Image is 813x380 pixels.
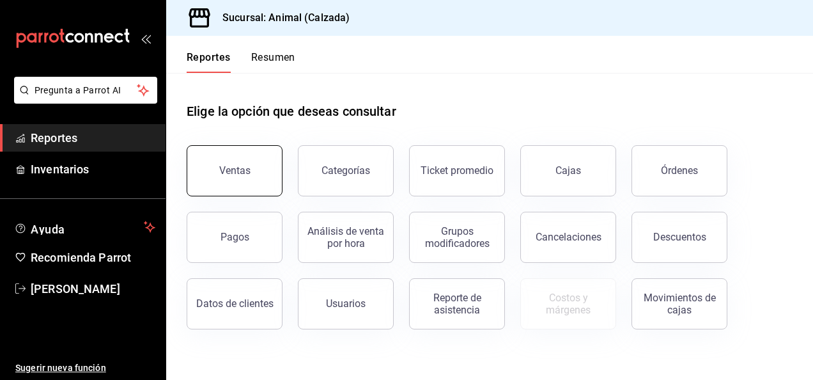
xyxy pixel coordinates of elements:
button: Movimientos de cajas [631,278,727,329]
button: Ticket promedio [409,145,505,196]
div: Categorías [321,164,370,177]
button: Pregunta a Parrot AI [14,77,157,104]
h1: Elige la opción que deseas consultar [187,102,396,121]
button: Órdenes [631,145,727,196]
button: open_drawer_menu [141,33,151,44]
font: [PERSON_NAME] [31,282,120,296]
div: Ticket promedio [421,164,493,177]
div: Reporte de asistencia [417,292,497,316]
span: Pregunta a Parrot AI [35,84,137,97]
div: Análisis de venta por hora [306,225,385,249]
span: Ayuda [31,219,139,235]
div: Grupos modificadores [417,225,497,249]
div: Cancelaciones [536,231,601,243]
button: Pagos [187,212,283,263]
div: Usuarios [326,297,366,310]
button: Cancelaciones [520,212,616,263]
div: Costos y márgenes [529,292,608,316]
div: Datos de clientes [196,297,274,310]
button: Contrata inventarios para ver este reporte [520,278,616,329]
button: Categorías [298,145,394,196]
font: Reportes [187,51,231,64]
a: Pregunta a Parrot AI [9,93,157,106]
button: Resumen [251,51,295,73]
button: Grupos modificadores [409,212,505,263]
button: Reporte de asistencia [409,278,505,329]
div: Órdenes [661,164,698,177]
h3: Sucursal: Animal (Calzada) [212,10,350,26]
div: Cajas [555,163,582,178]
div: Descuentos [653,231,706,243]
font: Sugerir nueva función [15,363,106,373]
button: Datos de clientes [187,278,283,329]
font: Inventarios [31,162,89,176]
button: Usuarios [298,278,394,329]
button: Análisis de venta por hora [298,212,394,263]
a: Cajas [520,145,616,196]
div: Pagos [221,231,249,243]
font: Reportes [31,131,77,145]
button: Ventas [187,145,283,196]
div: Pestañas de navegación [187,51,295,73]
font: Recomienda Parrot [31,251,131,264]
div: Movimientos de cajas [640,292,719,316]
button: Descuentos [631,212,727,263]
div: Ventas [219,164,251,177]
